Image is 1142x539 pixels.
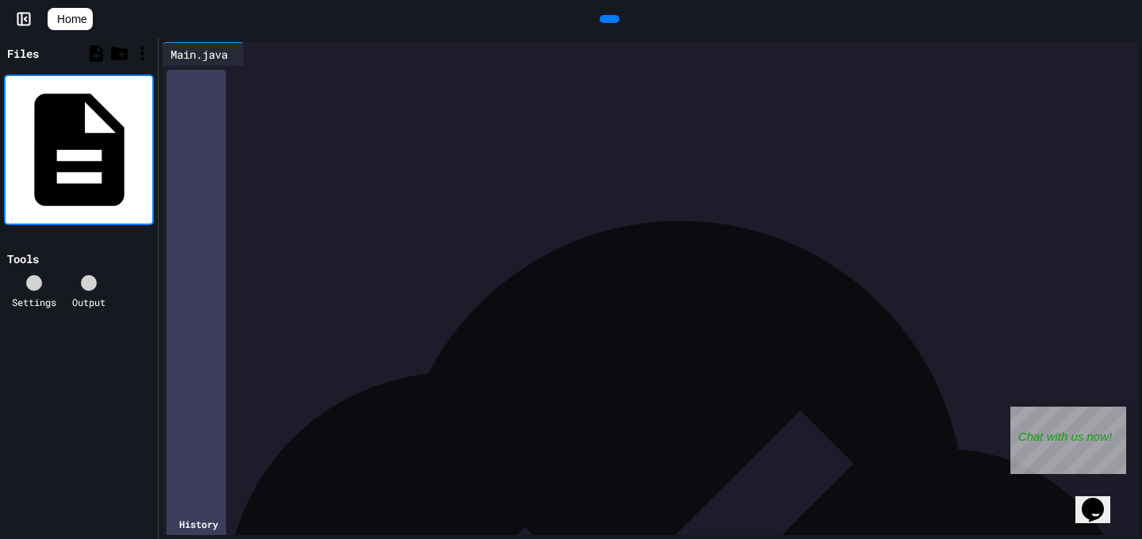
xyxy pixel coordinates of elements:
[72,295,105,309] div: Output
[12,295,56,309] div: Settings
[48,8,93,30] a: Home
[7,250,39,267] div: Tools
[1075,476,1126,523] iframe: chat widget
[7,45,39,62] div: Files
[163,42,244,66] div: Main.java
[163,46,236,63] div: Main.java
[57,11,86,27] span: Home
[1010,407,1126,474] iframe: chat widget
